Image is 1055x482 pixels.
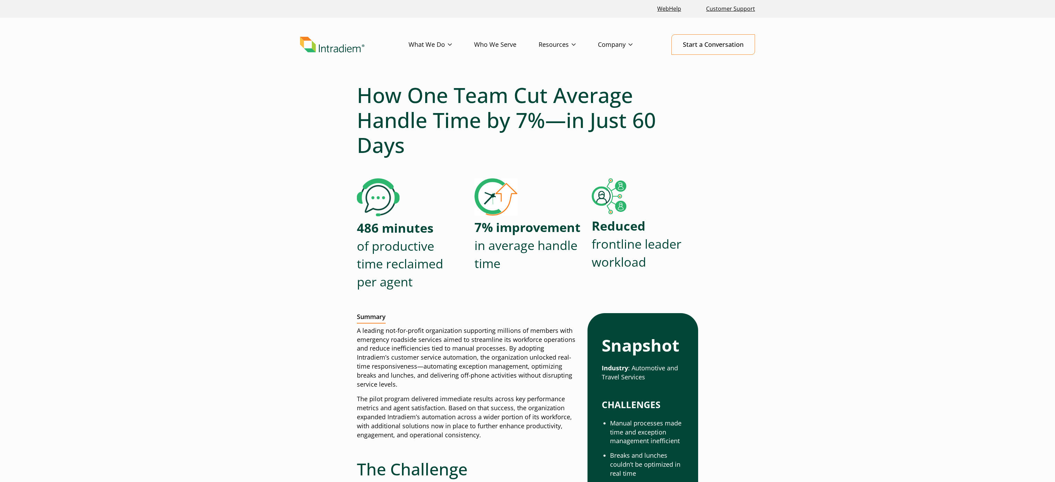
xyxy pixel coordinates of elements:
[539,35,598,55] a: Resources
[671,34,755,55] a: Start a Conversation
[474,218,581,272] p: in average handle time
[610,419,684,446] li: Manual processes made time and exception management inefficient
[300,37,364,53] img: Intradiem
[474,219,493,236] strong: 7%
[409,35,474,55] a: What We Do
[602,334,679,356] strong: Snapshot
[357,220,434,236] strong: 486 minutes
[654,1,684,16] a: Link opens in a new window
[703,1,758,16] a: Customer Support
[602,364,628,372] strong: Industry
[357,395,576,440] p: The pilot program delivered immediate results across key performance metrics and agent satisfacti...
[496,219,581,236] strong: improvement
[592,217,645,234] strong: Reduced
[357,83,698,157] h1: How One Team Cut Average Handle Time by 7%—in Just 60 Days
[592,217,698,271] p: frontline leader workload
[474,35,539,55] a: Who We Serve
[300,37,409,53] a: Link to homepage of Intradiem
[602,364,684,382] p: : Automotive and Travel Services
[357,326,576,389] p: A leading not-for-profit organization supporting millions of members with emergency roadside serv...
[602,398,660,411] strong: CHALLENGES
[357,219,463,291] p: of productive time reclaimed per agent
[357,459,576,479] h2: The Challenge
[357,313,386,324] h2: Summary
[610,451,684,478] li: Breaks and lunches couldn’t be optimized in real time
[598,35,655,55] a: Company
